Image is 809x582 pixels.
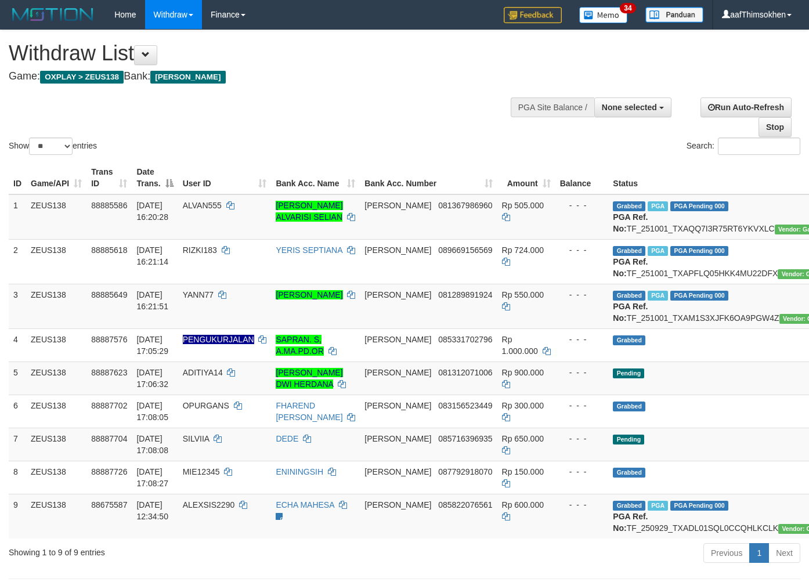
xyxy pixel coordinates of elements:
span: [DATE] 12:34:50 [136,500,168,521]
span: MIE12345 [183,467,220,476]
th: Bank Acc. Number: activate to sort column ascending [360,161,497,194]
td: ZEUS138 [26,328,86,362]
a: [PERSON_NAME] DWI HERDANA [276,368,342,389]
span: Copy 087792918070 to clipboard [438,467,492,476]
img: Feedback.jpg [504,7,562,23]
span: Copy 081312071006 to clipboard [438,368,492,377]
h1: Withdraw List [9,42,528,65]
span: Grabbed [613,501,645,511]
td: ZEUS138 [26,428,86,461]
td: ZEUS138 [26,461,86,494]
a: YERIS SEPTIANA [276,245,342,255]
label: Search: [687,138,800,155]
td: 7 [9,428,26,461]
td: 9 [9,494,26,538]
span: [PERSON_NAME] [150,71,225,84]
span: [DATE] 17:06:32 [136,368,168,389]
span: 88887704 [91,434,127,443]
span: Copy 081367986960 to clipboard [438,201,492,210]
td: 5 [9,362,26,395]
td: ZEUS138 [26,194,86,240]
span: Marked by aafanarl [648,246,668,256]
span: Pending [613,435,644,444]
span: ADITIYA14 [183,368,223,377]
span: [PERSON_NAME] [364,201,431,210]
span: RIZKI183 [183,245,217,255]
span: 88885586 [91,201,127,210]
div: PGA Site Balance / [511,97,594,117]
span: 88887623 [91,368,127,377]
span: OPURGANS [183,401,229,410]
span: Rp 505.000 [502,201,544,210]
span: Rp 600.000 [502,500,544,509]
h4: Game: Bank: [9,71,528,82]
td: 2 [9,239,26,284]
span: ALEXSIS2290 [183,500,235,509]
td: 4 [9,328,26,362]
span: Rp 550.000 [502,290,544,299]
span: 88675587 [91,500,127,509]
th: Trans ID: activate to sort column ascending [86,161,132,194]
span: [PERSON_NAME] [364,335,431,344]
b: PGA Ref. No: [613,302,648,323]
span: [DATE] 16:20:28 [136,201,168,222]
th: Game/API: activate to sort column ascending [26,161,86,194]
b: PGA Ref. No: [613,512,648,533]
span: Grabbed [613,335,645,345]
div: - - - [560,466,604,478]
th: User ID: activate to sort column ascending [178,161,272,194]
a: Stop [759,117,792,137]
span: Rp 300.000 [502,401,544,410]
span: Pending [613,368,644,378]
input: Search: [718,138,800,155]
span: 88887576 [91,335,127,344]
span: Rp 150.000 [502,467,544,476]
span: Grabbed [613,246,645,256]
b: PGA Ref. No: [613,257,648,278]
span: [PERSON_NAME] [364,245,431,255]
span: [DATE] 17:08:27 [136,467,168,488]
span: [PERSON_NAME] [364,500,431,509]
span: Marked by aafanarl [648,201,668,211]
div: - - - [560,334,604,345]
td: 8 [9,461,26,494]
a: Previous [703,543,750,563]
td: ZEUS138 [26,239,86,284]
span: [DATE] 17:08:05 [136,401,168,422]
th: Balance [555,161,609,194]
td: ZEUS138 [26,362,86,395]
span: Copy 085331702796 to clipboard [438,335,492,344]
a: DEDE [276,434,298,443]
span: PGA Pending [670,201,728,211]
span: Rp 900.000 [502,368,544,377]
span: Grabbed [613,468,645,478]
span: [PERSON_NAME] [364,290,431,299]
td: ZEUS138 [26,395,86,428]
span: Copy 085716396935 to clipboard [438,434,492,443]
span: Marked by aafanarl [648,291,668,301]
select: Showentries [29,138,73,155]
a: ECHA MAHESA [276,500,334,509]
span: [DATE] 16:21:14 [136,245,168,266]
a: FHAREND [PERSON_NAME] [276,401,342,422]
span: [PERSON_NAME] [364,434,431,443]
span: Grabbed [613,291,645,301]
span: Copy 085822076561 to clipboard [438,500,492,509]
div: - - - [560,499,604,511]
div: Showing 1 to 9 of 9 entries [9,542,328,558]
div: - - - [560,433,604,444]
a: SAPRAN. S, A.MA.PD.OR [276,335,323,356]
span: PGA Pending [670,291,728,301]
span: Marked by aafpengsreynich [648,501,668,511]
div: - - - [560,244,604,256]
span: Copy 089669156569 to clipboard [438,245,492,255]
a: ENININGSIH [276,467,323,476]
span: Copy 081289891924 to clipboard [438,290,492,299]
img: Button%20Memo.svg [579,7,628,23]
div: - - - [560,200,604,211]
td: 6 [9,395,26,428]
span: 88885649 [91,290,127,299]
span: SILVIIA [183,434,210,443]
a: [PERSON_NAME] [276,290,342,299]
td: ZEUS138 [26,494,86,538]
